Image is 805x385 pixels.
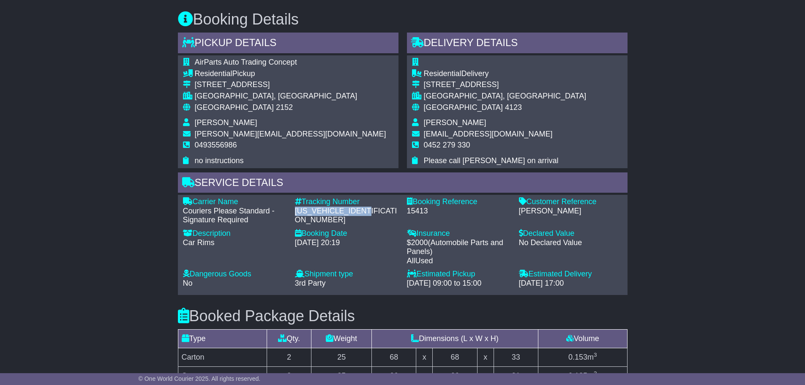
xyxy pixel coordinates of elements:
div: Insurance [407,229,510,238]
span: [EMAIL_ADDRESS][DOMAIN_NAME] [424,130,553,138]
span: 2152 [276,103,293,112]
div: Declared Value [519,229,622,238]
div: No Declared Value [519,238,622,248]
span: 3rd Party [295,279,326,287]
td: m [538,348,627,367]
td: Type [178,330,267,348]
div: Service Details [178,172,628,195]
div: Delivery Details [407,33,628,55]
td: 33 [494,348,538,367]
div: Booking Date [295,229,398,238]
div: Estimated Pickup [407,270,510,279]
div: [GEOGRAPHIC_DATA], [GEOGRAPHIC_DATA] [424,92,587,101]
div: [GEOGRAPHIC_DATA], [GEOGRAPHIC_DATA] [195,92,386,101]
td: 25 [311,348,372,367]
div: Estimated Delivery [519,270,622,279]
h3: Booked Package Details [178,308,628,325]
td: Volume [538,330,627,348]
div: Pickup Details [178,33,398,55]
span: 0493556986 [195,141,237,149]
td: 68 [433,348,477,367]
div: Couriers Please Standard - Signature Required [183,207,287,225]
span: no instructions [195,156,244,165]
div: [DATE] 20:19 [295,238,398,248]
span: © One World Courier 2025. All rights reserved. [139,375,261,382]
span: 0.135 [568,371,587,380]
div: Shipment type [295,270,398,279]
span: [PERSON_NAME][EMAIL_ADDRESS][DOMAIN_NAME] [195,130,386,138]
td: 68 [372,348,416,367]
div: [PERSON_NAME] [519,207,622,216]
div: 15413 [407,207,510,216]
td: x [477,348,494,367]
div: Carrier Name [183,197,287,207]
div: Car Rims [183,238,287,248]
span: [GEOGRAPHIC_DATA] [424,103,503,112]
div: [STREET_ADDRESS] [424,80,587,90]
span: AirParts Auto Trading Concept [195,58,297,66]
span: Residential [195,69,232,78]
div: [STREET_ADDRESS] [195,80,386,90]
span: 0.153 [568,353,587,361]
div: Description [183,229,287,238]
div: Booking Reference [407,197,510,207]
td: x [416,348,433,367]
div: Tracking Number [295,197,398,207]
div: Pickup [195,69,386,79]
div: Customer Reference [519,197,622,207]
td: 2 [267,348,311,367]
td: Weight [311,330,372,348]
td: Qty. [267,330,311,348]
span: [PERSON_NAME] [195,118,257,127]
td: Dimensions (L x W x H) [372,330,538,348]
span: [GEOGRAPHIC_DATA] [195,103,274,112]
span: Please call [PERSON_NAME] on arrival [424,156,559,165]
span: 2000 [411,238,428,247]
h3: Booking Details [178,11,628,28]
span: Residential [424,69,461,78]
span: Automobile Parts and Panels [407,238,503,256]
div: [DATE] 17:00 [519,279,622,288]
span: No [183,279,193,287]
td: Carton [178,348,267,367]
sup: 3 [594,370,597,377]
div: [DATE] 09:00 to 15:00 [407,279,510,288]
div: AllUsed [407,257,510,266]
div: [US_VEHICLE_IDENTIFICATION_NUMBER] [295,207,398,225]
div: Delivery [424,69,587,79]
span: [PERSON_NAME] [424,118,486,127]
span: 0452 279 330 [424,141,470,149]
div: $ ( ) [407,238,510,266]
div: Dangerous Goods [183,270,287,279]
span: 4123 [505,103,522,112]
sup: 3 [594,352,597,358]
